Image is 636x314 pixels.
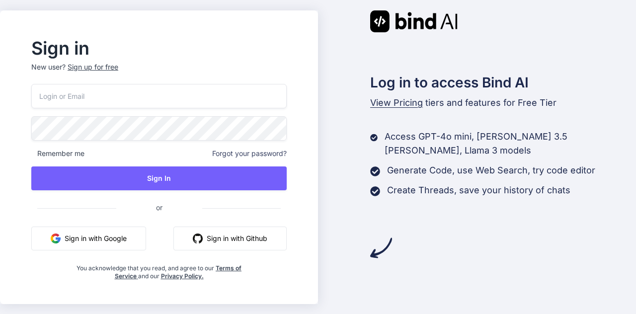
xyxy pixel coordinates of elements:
span: Forgot your password? [212,149,287,158]
img: Bind AI logo [370,10,458,32]
span: Remember me [31,149,84,158]
img: arrow [370,237,392,259]
button: Sign in with Google [31,227,146,250]
span: or [116,195,202,220]
input: Login or Email [31,84,287,108]
div: You acknowledge that you read, and agree to our and our [74,258,244,280]
a: Terms of Service [115,264,242,280]
h2: Sign in [31,40,287,56]
img: google [51,234,61,243]
button: Sign In [31,166,287,190]
p: Create Threads, save your history of chats [387,183,570,197]
img: github [193,234,203,243]
a: Privacy Policy. [161,272,204,280]
button: Sign in with Github [173,227,287,250]
div: Sign up for free [68,62,118,72]
p: Access GPT-4o mini, [PERSON_NAME] 3.5 [PERSON_NAME], Llama 3 models [385,130,636,157]
p: Generate Code, use Web Search, try code editor [387,163,595,177]
span: View Pricing [370,97,423,108]
p: tiers and features for Free Tier [370,96,636,110]
p: New user? [31,62,287,84]
h2: Log in to access Bind AI [370,72,636,93]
